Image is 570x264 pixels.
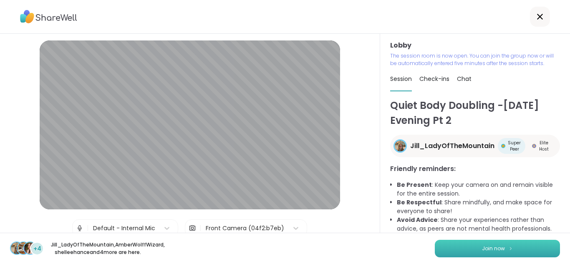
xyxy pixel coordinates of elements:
[508,246,513,251] img: ShareWell Logomark
[93,224,155,233] div: Default - Internal Mic
[51,241,144,256] p: Jill_LadyOfTheMountain , AmberWolffWizard , shelleehance and 4 more are here.
[189,220,196,236] img: Camera
[390,40,560,50] h3: Lobby
[390,75,412,83] span: Session
[397,181,432,189] b: Be Present
[390,135,560,157] a: Jill_LadyOfTheMountainJill_LadyOfTheMountainSuper PeerSuper PeerElite HostElite Host
[11,242,23,254] img: Jill_LadyOfTheMountain
[501,144,505,148] img: Super Peer
[87,220,89,236] span: |
[397,216,560,233] li: : Share your experiences rather than advice, as peers are not mental health professionals.
[538,140,550,152] span: Elite Host
[419,75,449,83] span: Check-ins
[435,240,560,257] button: Join now
[507,140,522,152] span: Super Peer
[457,75,472,83] span: Chat
[397,198,560,216] li: : Share mindfully, and make space for everyone to share!
[410,141,494,151] span: Jill_LadyOfTheMountain
[397,198,441,206] b: Be Respectful
[397,181,560,198] li: : Keep your camera on and remain visible for the entire session.
[33,244,41,253] span: +4
[390,52,560,67] p: The session room is now open. You can join the group now or will be automatically entered five mi...
[397,216,438,224] b: Avoid Advice
[76,220,83,236] img: Microphone
[390,98,560,128] h1: Quiet Body Doubling -[DATE] Evening Pt 2
[24,242,36,254] img: shelleehance
[20,7,77,26] img: ShareWell Logo
[390,164,560,174] h3: Friendly reminders:
[18,242,29,254] img: AmberWolffWizard
[395,141,406,151] img: Jill_LadyOfTheMountain
[199,220,202,236] span: |
[206,224,284,233] div: Front Camera (04f2:b7eb)
[482,245,505,252] span: Join now
[532,144,536,148] img: Elite Host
